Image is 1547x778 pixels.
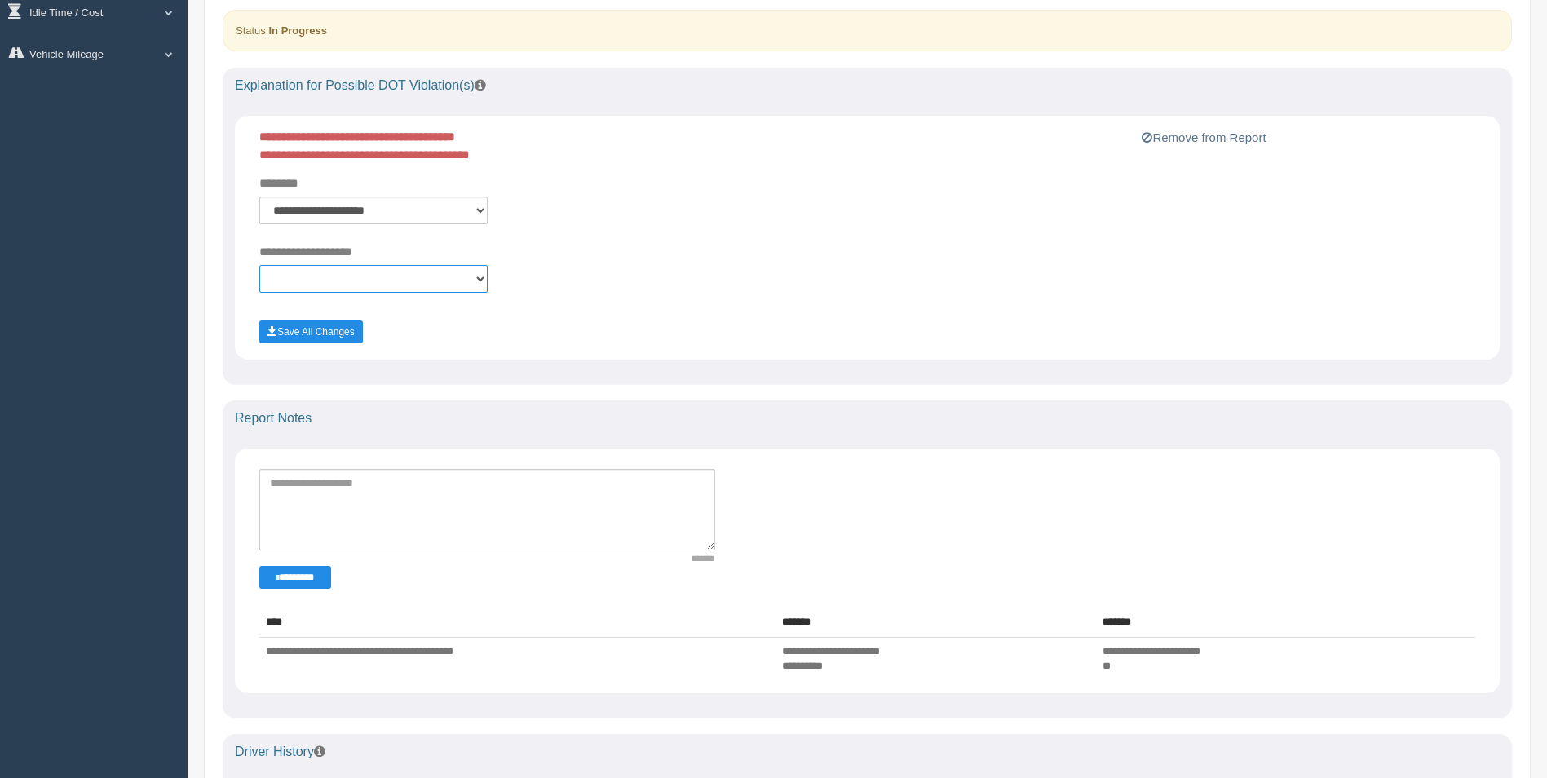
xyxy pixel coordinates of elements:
button: Change Filter Options [259,566,331,589]
button: Remove from Report [1137,128,1271,148]
div: Report Notes [223,400,1512,436]
div: Explanation for Possible DOT Violation(s) [223,68,1512,104]
button: Save [259,320,363,343]
div: Driver History [223,734,1512,770]
div: Status: [223,10,1512,51]
strong: In Progress [268,24,327,37]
